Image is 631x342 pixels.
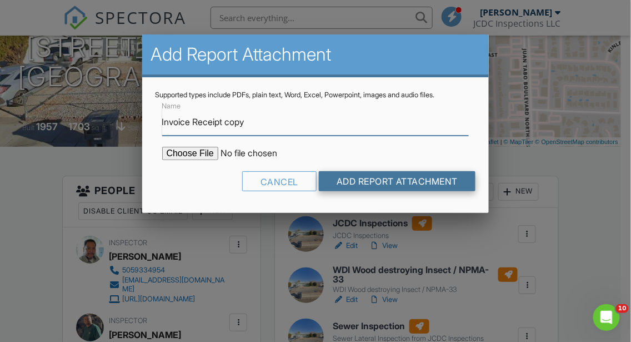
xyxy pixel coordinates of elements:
[319,171,476,191] input: Add Report Attachment
[242,171,317,191] div: Cancel
[156,91,476,100] div: Supported types include PDFs, plain text, Word, Excel, Powerpoint, images and audio files.
[593,304,620,331] iframe: Intercom live chat
[162,101,181,111] label: Name
[151,43,480,66] h2: Add Report Attachment
[616,304,629,313] span: 10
